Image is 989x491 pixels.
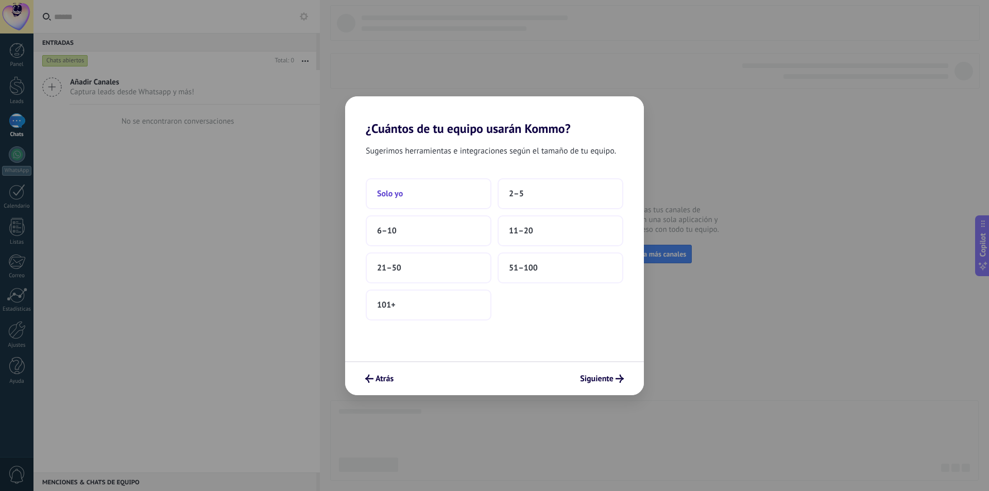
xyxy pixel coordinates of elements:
span: 101+ [377,300,396,310]
button: Siguiente [575,370,628,387]
button: 11–20 [498,215,623,246]
button: Atrás [361,370,398,387]
span: Siguiente [580,375,613,382]
span: 11–20 [509,226,533,236]
span: 6–10 [377,226,397,236]
button: Solo yo [366,178,491,209]
span: 2–5 [509,189,524,199]
button: 51–100 [498,252,623,283]
button: 21–50 [366,252,491,283]
span: Solo yo [377,189,403,199]
button: 6–10 [366,215,491,246]
span: 51–100 [509,263,538,273]
button: 2–5 [498,178,623,209]
span: Sugerimos herramientas e integraciones según el tamaño de tu equipo. [366,144,616,158]
span: Atrás [376,375,394,382]
h2: ¿Cuántos de tu equipo usarán Kommo? [345,96,644,136]
button: 101+ [366,290,491,320]
span: 21–50 [377,263,401,273]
